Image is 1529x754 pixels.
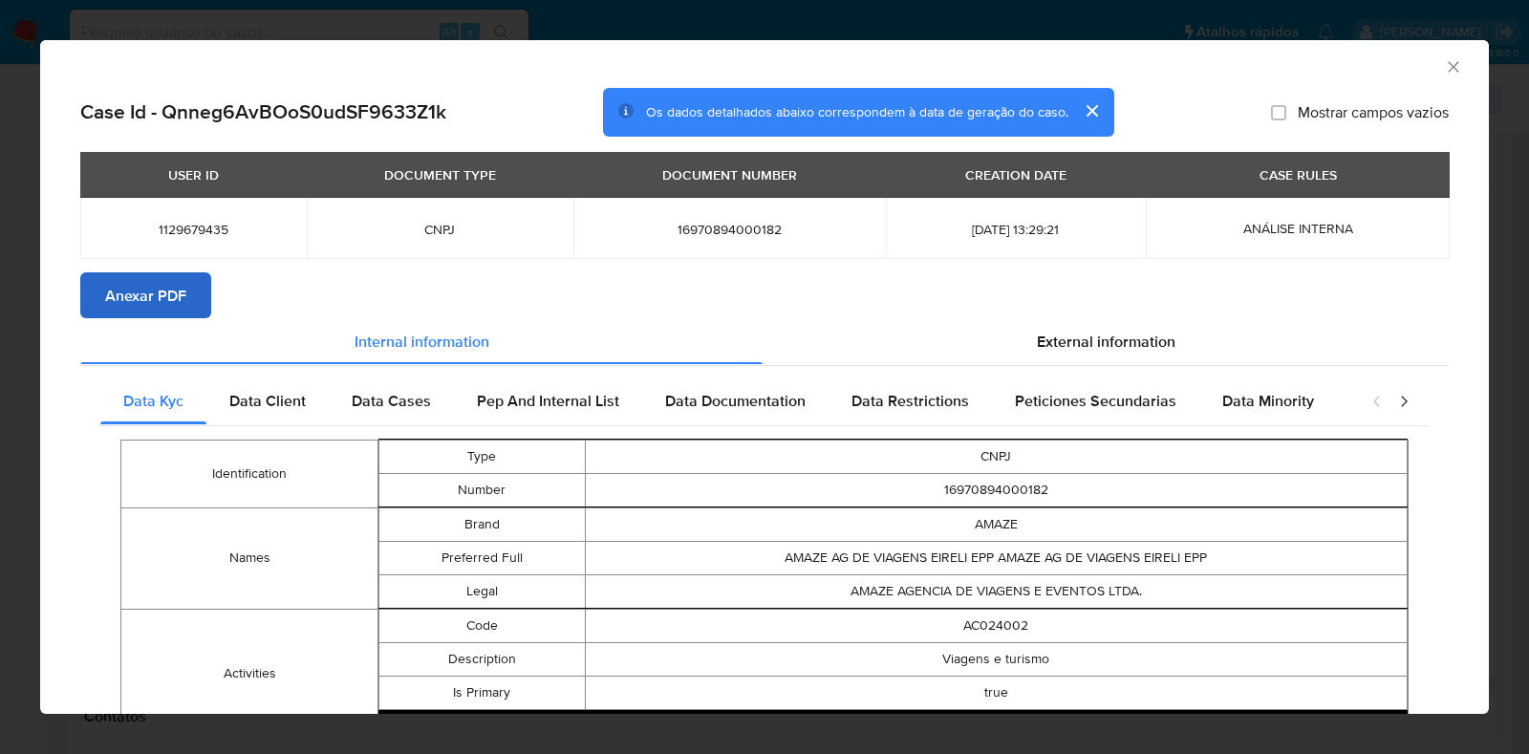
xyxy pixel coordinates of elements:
div: DOCUMENT TYPE [373,159,507,191]
span: [DATE] 13:29:21 [909,221,1123,238]
span: Anexar PDF [105,274,186,316]
span: Pep And Internal List [477,390,619,412]
span: 16970894000182 [596,221,863,238]
td: AMAZE AGENCIA DE VIAGENS E EVENTOS LTDA. [585,574,1408,608]
span: ANÁLISE INTERNA [1243,219,1353,238]
td: true [585,676,1408,709]
span: CNPJ [330,221,551,238]
td: Legal [379,574,585,608]
button: Expand array [378,709,1408,738]
span: Mostrar campos vazios [1298,102,1449,121]
span: Data Restrictions [851,390,969,412]
div: USER ID [157,159,230,191]
td: AMAZE [585,507,1408,541]
div: Detailed info [80,318,1449,364]
td: AMAZE AG DE VIAGENS EIRELI EPP AMAZE AG DE VIAGENS EIRELI EPP [585,541,1408,574]
button: Fechar a janela [1444,57,1461,75]
td: Is Primary [379,676,585,709]
span: 1129679435 [103,221,284,238]
td: CNPJ [585,440,1408,473]
td: Description [379,642,585,676]
td: Brand [379,507,585,541]
span: Internal information [355,330,489,352]
td: Code [379,609,585,642]
span: External information [1037,330,1175,352]
span: Data Documentation [665,390,806,412]
div: closure-recommendation-modal [40,40,1489,714]
span: Data Minority [1222,390,1314,412]
td: Number [379,473,585,506]
span: Peticiones Secundarias [1015,390,1176,412]
td: Preferred Full [379,541,585,574]
div: CASE RULES [1248,159,1348,191]
td: 16970894000182 [585,473,1408,506]
div: Detailed internal info [100,378,1352,424]
td: Names [121,507,378,609]
td: Viagens e turismo [585,642,1408,676]
div: DOCUMENT NUMBER [651,159,808,191]
div: CREATION DATE [954,159,1078,191]
td: Identification [121,440,378,507]
button: cerrar [1068,88,1114,134]
span: Data Client [229,390,306,412]
td: AC024002 [585,609,1408,642]
input: Mostrar campos vazios [1271,104,1286,119]
span: Data Kyc [123,390,183,412]
td: Activities [121,609,378,739]
td: Type [379,440,585,473]
span: Data Cases [352,390,431,412]
span: Os dados detalhados abaixo correspondem à data de geração do caso. [646,102,1068,121]
h2: Case Id - Qnneg6AvBOoS0udSF9633Z1k [80,99,446,124]
button: Anexar PDF [80,272,211,318]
